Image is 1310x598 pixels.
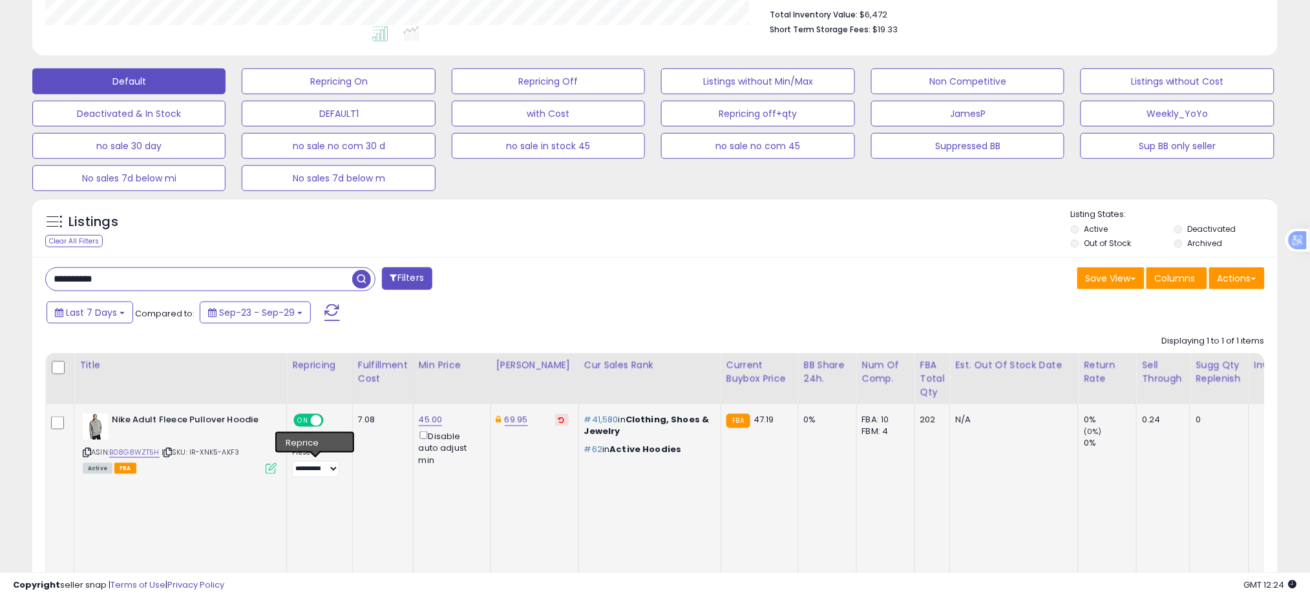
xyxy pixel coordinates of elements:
span: OFF [322,415,343,426]
span: Columns [1155,272,1196,285]
button: Filters [382,267,432,290]
div: Min Price [419,358,485,372]
div: Sugg Qty Replenish [1196,358,1243,386]
div: 0% [804,414,847,426]
button: Default [32,68,226,94]
span: Active Hoodies [609,443,681,455]
small: (0%) [1084,426,1102,437]
b: Short Term Storage Fees: [770,24,871,35]
p: in [584,414,711,437]
button: Repricing off+qty [661,101,854,127]
button: Non Competitive [871,68,1064,94]
div: Amazon AI * [292,434,343,446]
div: Disable auto adjust min [419,429,481,466]
label: Deactivated [1187,223,1236,234]
button: no sale 30 day [32,133,226,159]
button: Actions [1209,267,1265,289]
span: $19.33 [872,23,898,36]
span: FBA [114,463,136,474]
div: FBA: 10 [862,414,905,426]
div: Preset: [292,448,343,477]
button: Repricing Off [452,68,645,94]
span: #62 [584,443,602,455]
div: [PERSON_NAME] [496,358,573,372]
span: ON [295,415,311,426]
span: Clothing, Shoes & Jewelry [584,413,710,437]
div: 0% [1084,414,1136,426]
div: ASIN: [83,414,277,473]
b: Nike Adult Fleece Pullover Hoodie [112,414,269,429]
h5: Listings [69,213,118,231]
button: Weekly_YoYo [1081,101,1274,127]
div: Cur Sales Rank [584,358,715,372]
button: Sep-23 - Sep-29 [200,302,311,324]
span: Last 7 Days [66,306,117,319]
span: Sep-23 - Sep-29 [219,306,295,319]
button: Listings without Min/Max [661,68,854,94]
div: 202 [920,414,940,426]
div: Return Rate [1084,358,1131,386]
button: Listings without Cost [1081,68,1274,94]
button: Last 7 Days [47,302,133,324]
span: #41,580 [584,413,618,426]
label: Active [1084,223,1108,234]
div: Current Buybox Price [726,358,793,386]
span: Compared to: [135,307,195,320]
div: Est. Out Of Stock Date [955,358,1073,372]
a: 45.00 [419,413,443,426]
div: Fulfillment Cost [358,358,408,386]
span: 2025-10-7 12:24 GMT [1244,579,1297,591]
a: Terms of Use [111,579,165,591]
button: JamesP [871,101,1064,127]
strong: Copyright [13,579,60,591]
small: FBA [726,414,750,428]
div: Repricing [292,358,347,372]
button: no sale no com 45 [661,133,854,159]
button: with Cost [452,101,645,127]
label: Out of Stock [1084,238,1132,249]
div: 0 [1196,414,1239,426]
b: Total Inventory Value: [770,9,858,20]
a: Privacy Policy [167,579,224,591]
button: Deactivated & In Stock [32,101,226,127]
button: Columns [1146,267,1207,289]
div: Sell Through [1142,358,1185,386]
div: 0.24 [1142,414,1180,426]
div: FBA Total Qty [920,358,945,399]
span: | SKU: IR-XNK5-AKF3 [162,447,239,457]
span: 47.19 [754,413,774,426]
li: $6,472 [770,6,1255,21]
div: Clear All Filters [45,235,103,247]
div: Displaying 1 to 1 of 1 items [1162,335,1265,347]
div: 7.08 [358,414,403,426]
button: No sales 7d below mi [32,165,226,191]
a: B08G8WZT5H [109,447,160,458]
p: N/A [955,414,1068,426]
button: Save View [1077,267,1145,289]
div: 0% [1084,437,1136,449]
button: Repricing On [242,68,435,94]
span: All listings currently available for purchase on Amazon [83,463,112,474]
div: FBM: 4 [862,426,905,437]
div: Title [79,358,281,372]
button: no sale no com 30 d [242,133,435,159]
label: Archived [1187,238,1222,249]
a: 69.95 [505,413,528,426]
button: Sup BB only seller [1081,133,1274,159]
p: in [584,444,711,455]
img: 411AkzK3Z1L._SL40_.jpg [83,414,109,440]
button: Suppressed BB [871,133,1064,159]
div: Num of Comp. [862,358,909,386]
div: BB Share 24h. [804,358,851,386]
button: no sale in stock 45 [452,133,645,159]
button: No sales 7d below m [242,165,435,191]
div: seller snap | | [13,579,224,592]
p: Listing States: [1071,209,1278,221]
button: DEFAULT1 [242,101,435,127]
th: Please note that this number is a calculation based on your required days of coverage and your ve... [1190,353,1249,404]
